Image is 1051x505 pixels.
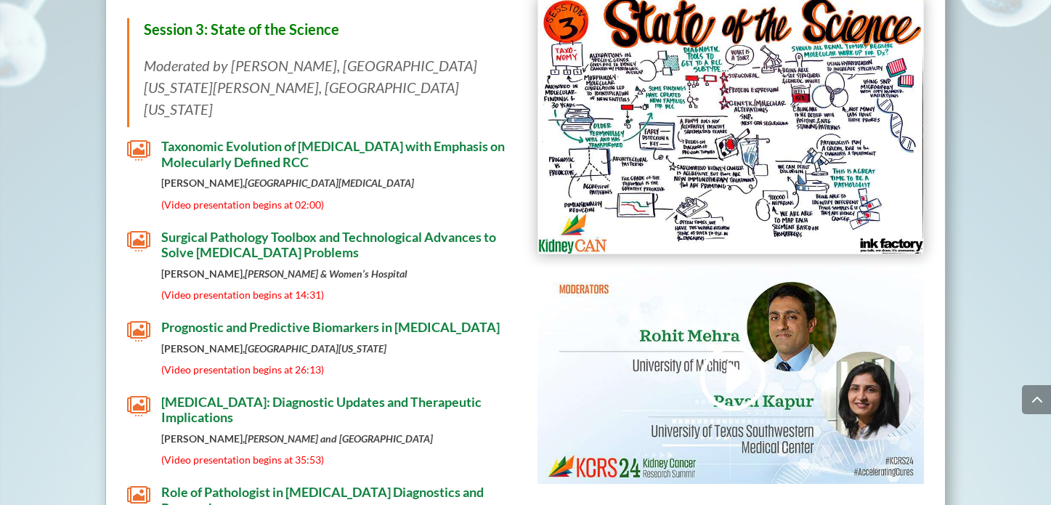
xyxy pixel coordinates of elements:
[245,432,433,445] em: [PERSON_NAME] and [GEOGRAPHIC_DATA]
[245,267,407,280] em: [PERSON_NAME] & Women’s Hospital
[161,363,324,376] span: (Video presentation begins at 26:13)
[161,342,386,355] strong: [PERSON_NAME],
[127,230,150,253] span: 
[245,177,414,189] em: [GEOGRAPHIC_DATA][MEDICAL_DATA]
[161,138,505,170] span: Taxonomic Evolution of [MEDICAL_DATA] with Emphasis on Molecularly Defined RCC
[127,395,150,418] span: 
[161,177,414,189] strong: [PERSON_NAME],
[127,139,150,162] span: 
[161,229,496,261] span: Surgical Pathology Toolbox and Technological Advances to Solve [MEDICAL_DATA] Problems
[161,198,324,211] span: (Video presentation begins at 02:00)
[161,267,407,280] strong: [PERSON_NAME],
[161,394,482,426] span: [MEDICAL_DATA]: Diagnostic Updates and Therapeutic Implications
[161,319,500,335] span: Prognostic and Predictive Biomarkers in [MEDICAL_DATA]
[144,20,339,38] strong: Session 3: State of the Science
[144,57,477,118] em: Moderated by [PERSON_NAME], [GEOGRAPHIC_DATA][US_STATE][PERSON_NAME], [GEOGRAPHIC_DATA][US_STATE]
[161,453,324,466] span: (Video presentation begins at 35:53)
[161,432,433,445] strong: [PERSON_NAME],
[127,320,150,343] span: 
[161,288,324,301] span: (Video presentation begins at 14:31)
[245,342,386,355] em: [GEOGRAPHIC_DATA][US_STATE]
